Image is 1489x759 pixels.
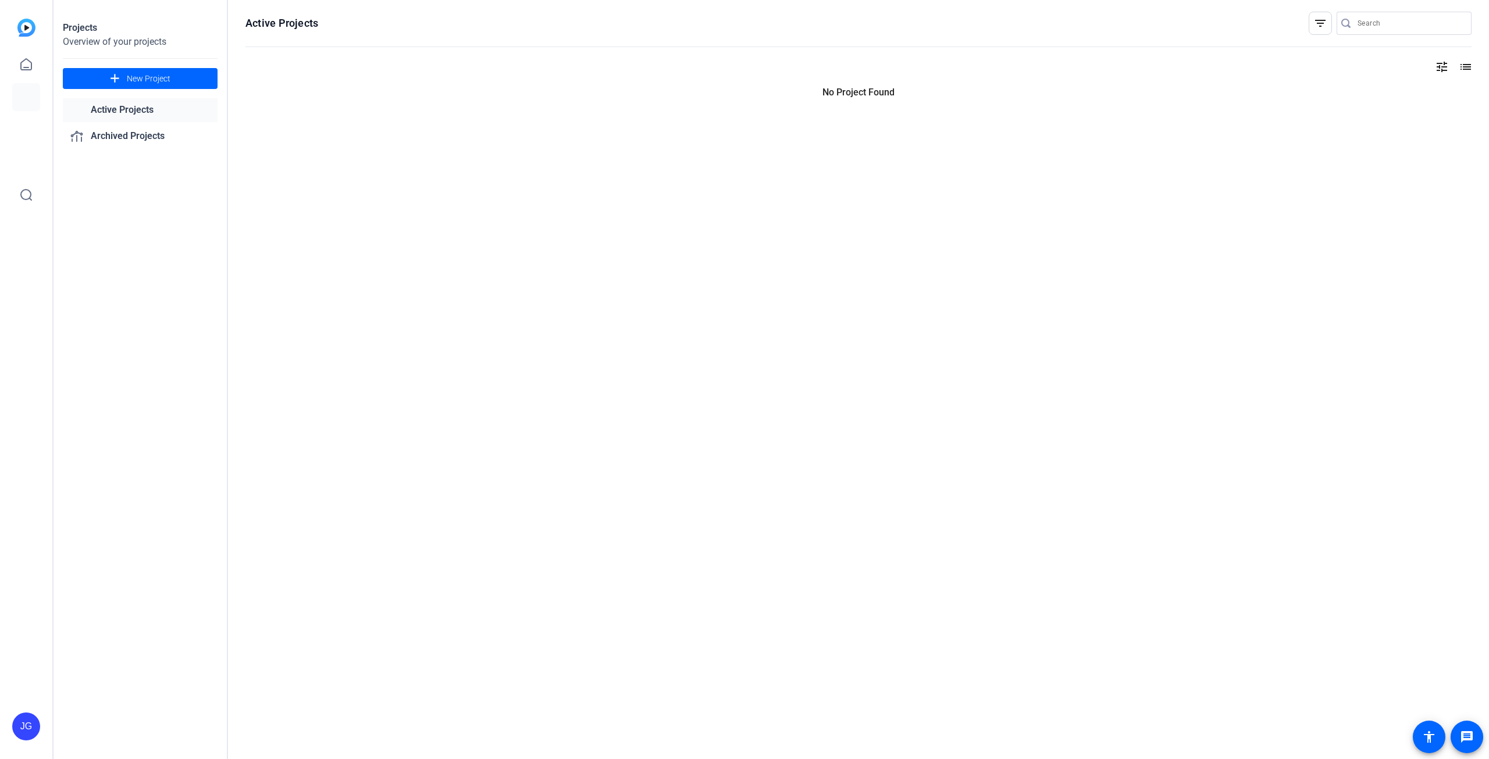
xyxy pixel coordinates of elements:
mat-icon: accessibility [1422,730,1436,744]
mat-icon: message [1460,730,1474,744]
a: Archived Projects [63,124,218,148]
div: JG [12,712,40,740]
p: No Project Found [245,85,1472,99]
mat-icon: tune [1435,60,1449,74]
mat-icon: filter_list [1313,16,1327,30]
h1: Active Projects [245,16,318,30]
mat-icon: list [1458,60,1472,74]
div: Projects [63,21,218,35]
span: New Project [127,73,170,85]
button: New Project [63,68,218,89]
div: Overview of your projects [63,35,218,49]
a: Active Projects [63,98,218,122]
mat-icon: add [108,72,122,86]
img: blue-gradient.svg [17,19,35,37]
input: Search [1358,16,1462,30]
